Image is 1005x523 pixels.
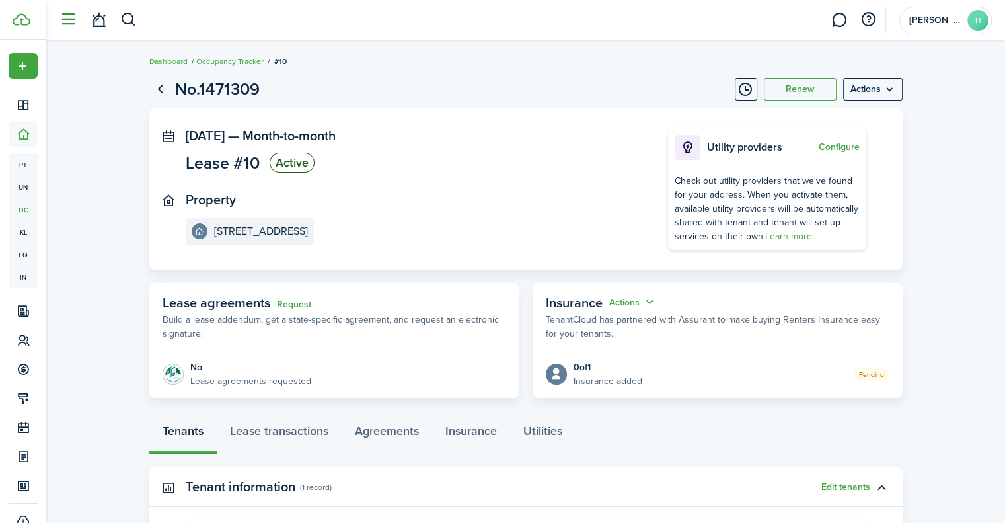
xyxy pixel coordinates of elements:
img: Agreement e-sign [163,364,184,385]
panel-main-title: Tenant information [186,479,295,495]
a: Go back [149,78,172,101]
a: Dashboard [149,56,188,67]
e-details-info-title: [STREET_ADDRESS] [214,225,308,237]
p: Build a lease addendum, get a state-specific agreement, and request an electronic signature. [163,313,506,341]
a: oc [9,198,38,221]
button: Toggle accordion [870,476,893,499]
span: Helms [909,16,962,25]
a: Learn more [765,229,812,243]
span: [DATE] [186,126,225,145]
menu-btn: Actions [843,78,903,101]
button: Actions [609,295,657,310]
button: Timeline [735,78,757,101]
div: No [190,360,311,374]
button: Open sidebar [56,7,81,32]
a: eq [9,243,38,266]
button: Search [120,9,137,31]
a: in [9,266,38,288]
span: Lease agreements [163,293,270,313]
button: Open menu [609,295,657,310]
a: Insurance [432,415,510,454]
button: Configure [819,142,860,153]
a: kl [9,221,38,243]
div: Check out utility providers that we've found for your address. When you activate them, available ... [675,174,860,243]
a: Request [277,300,311,310]
status: Active [270,153,315,173]
panel-main-subtitle: (1 record) [300,481,332,493]
div: 0 of 1 [574,360,642,374]
button: Renew [764,78,837,101]
a: un [9,176,38,198]
button: Edit tenants [821,482,870,493]
p: Utility providers [707,140,815,155]
h1: No.1471309 [175,77,260,102]
span: Insurance [546,293,603,313]
a: Lease transactions [217,415,342,454]
a: Agreements [342,415,432,454]
button: Open menu [9,53,38,79]
a: Occupancy Tracker [196,56,264,67]
a: Notifications [86,3,111,37]
p: Lease agreements requested [190,374,311,388]
button: Open resource center [857,9,879,31]
button: Open menu [843,78,903,101]
img: TenantCloud [13,13,30,26]
panel-main-title: Property [186,192,236,208]
a: Messaging [827,3,852,37]
p: TenantCloud has partnered with Assurant to make buying Renters Insurance easy for your tenants. [546,313,889,341]
a: pt [9,153,38,176]
span: #10 [274,56,287,67]
p: Insurance added [574,374,642,388]
a: Utilities [510,415,576,454]
span: Month-to-month [242,126,336,145]
avatar-text: H [967,10,988,31]
span: — [228,126,239,145]
status: Pending [854,368,889,381]
span: Lease #10 [186,155,260,171]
